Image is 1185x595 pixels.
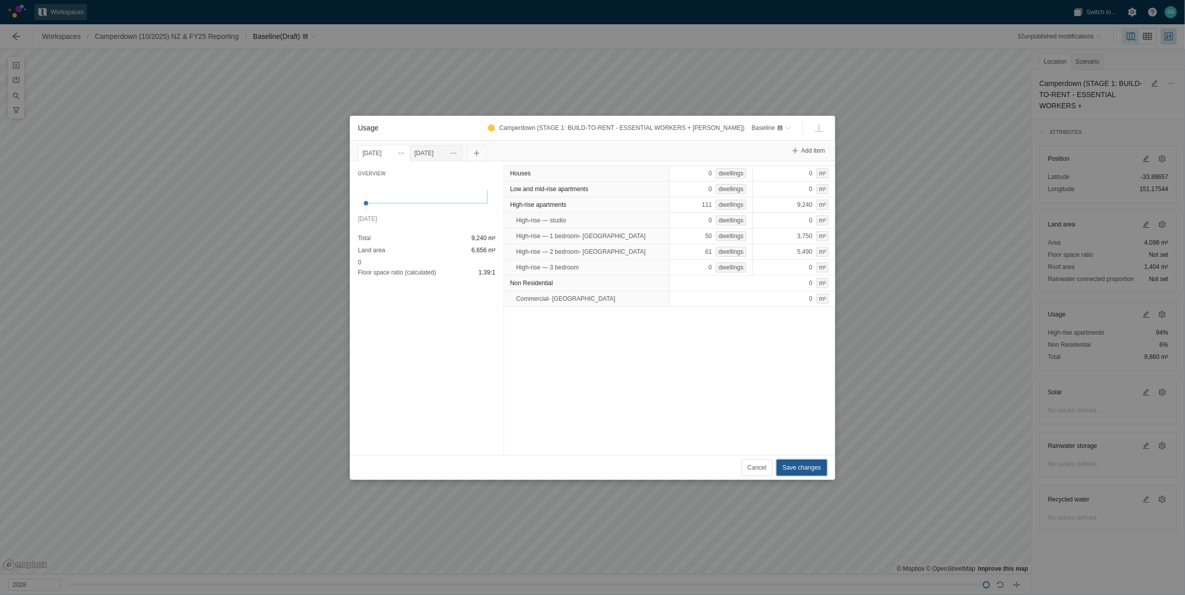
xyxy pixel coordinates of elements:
button: Save changes [777,460,827,476]
div: 0dwellings [669,259,753,276]
span: dwellings [718,169,743,178]
span: m² [819,216,826,225]
div: 0m² [752,212,835,228]
div: 5,490m² [752,244,835,260]
span: High-rise — 3 bedroom [516,262,579,272]
button: Cancel [742,460,772,476]
div: 3,750m² [752,228,835,244]
span: m² [819,294,826,303]
div: 0m² [752,259,835,276]
span: Land area [358,245,385,255]
div: 50dwellings [669,228,753,244]
span: 9,240 m² [472,233,495,243]
span: m² [819,263,826,272]
span: High-rise — 1 bedroom- [GEOGRAPHIC_DATA] [516,231,646,241]
span: Low and mid-rise apartments [510,184,588,194]
span: m² [819,169,826,178]
span: Baseline [752,123,783,133]
div: Usage [350,116,835,480]
div: 0m² [669,291,836,307]
div: 0m² [669,275,836,291]
span: Total [358,233,371,243]
button: Baseline [749,120,794,136]
span: dwellings [718,263,743,272]
span: Floor space ratio (calculated) [358,267,436,278]
div: 0 [358,233,495,278]
span: Save changes [783,463,821,473]
button: Add item [789,145,827,157]
span: High-rise — studio [516,215,566,225]
h2: Usage [358,122,378,133]
div: 111dwellings [669,197,753,213]
span: m² [819,200,826,209]
span: dwellings [718,232,743,241]
span: m² [819,279,826,288]
span: dwellings [718,247,743,256]
div: 0m² [752,181,835,197]
div: 0dwellings [669,212,753,228]
span: m² [819,185,826,194]
div: [DATE] [415,148,458,159]
span: m² [819,247,826,256]
div: Camperdown (STAGE 1: BUILD-TO-RENT - ESSENTIAL WORKERS + [PERSON_NAME]) [495,121,749,135]
span: Cancel [748,463,766,473]
span: 1.39 :1 [479,267,495,278]
span: Add item [801,147,825,155]
div: 9,240m² [752,197,835,213]
div: 0m² [752,165,835,181]
div: 0dwellings [669,165,753,181]
span: 6,656 m² [472,245,495,255]
span: Commercial- [GEOGRAPHIC_DATA] [516,294,615,304]
h5: Overview [358,169,386,178]
span: m² [819,232,826,241]
span: dwellings [718,216,743,225]
span: Houses [510,168,531,178]
div: 0dwellings [669,181,753,197]
div: 61dwellings [669,244,753,260]
span: High-rise apartments [510,200,566,210]
span: dwellings [718,200,743,209]
span: dwellings [718,185,743,194]
span: High-rise — 2 bedroom- [GEOGRAPHIC_DATA] [516,247,646,257]
div: [DATE] [362,148,406,159]
span: Non Residential [510,278,553,288]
